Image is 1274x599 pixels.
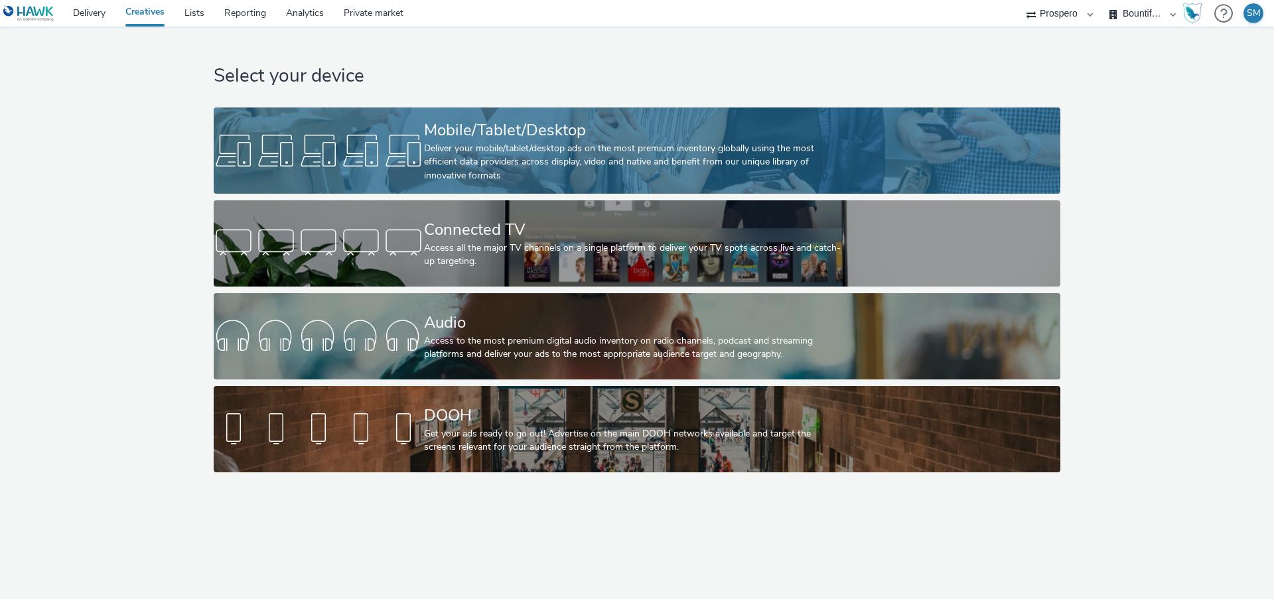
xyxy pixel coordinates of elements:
[214,64,1060,89] h1: Select your device
[1247,3,1261,23] div: SM
[424,404,845,427] div: DOOH
[424,142,845,182] div: Deliver your mobile/tablet/desktop ads on the most premium inventory globally using the most effi...
[1182,3,1208,24] a: Hawk Academy
[424,241,845,269] div: Access all the major TV channels on a single platform to deliver your TV spots across live and ca...
[424,311,845,334] div: Audio
[424,334,845,362] div: Access to the most premium digital audio inventory on radio channels, podcast and streaming platf...
[424,427,845,454] div: Get your ads ready to go out! Advertise on the main DOOH networks available and target the screen...
[214,107,1060,194] a: Mobile/Tablet/DesktopDeliver your mobile/tablet/desktop ads on the most premium inventory globall...
[3,5,54,22] img: undefined Logo
[214,200,1060,287] a: Connected TVAccess all the major TV channels on a single platform to deliver your TV spots across...
[424,218,845,241] div: Connected TV
[214,386,1060,472] a: DOOHGet your ads ready to go out! Advertise on the main DOOH networks available and target the sc...
[214,293,1060,379] a: AudioAccess to the most premium digital audio inventory on radio channels, podcast and streaming ...
[1182,3,1202,24] img: Hawk Academy
[424,119,845,142] div: Mobile/Tablet/Desktop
